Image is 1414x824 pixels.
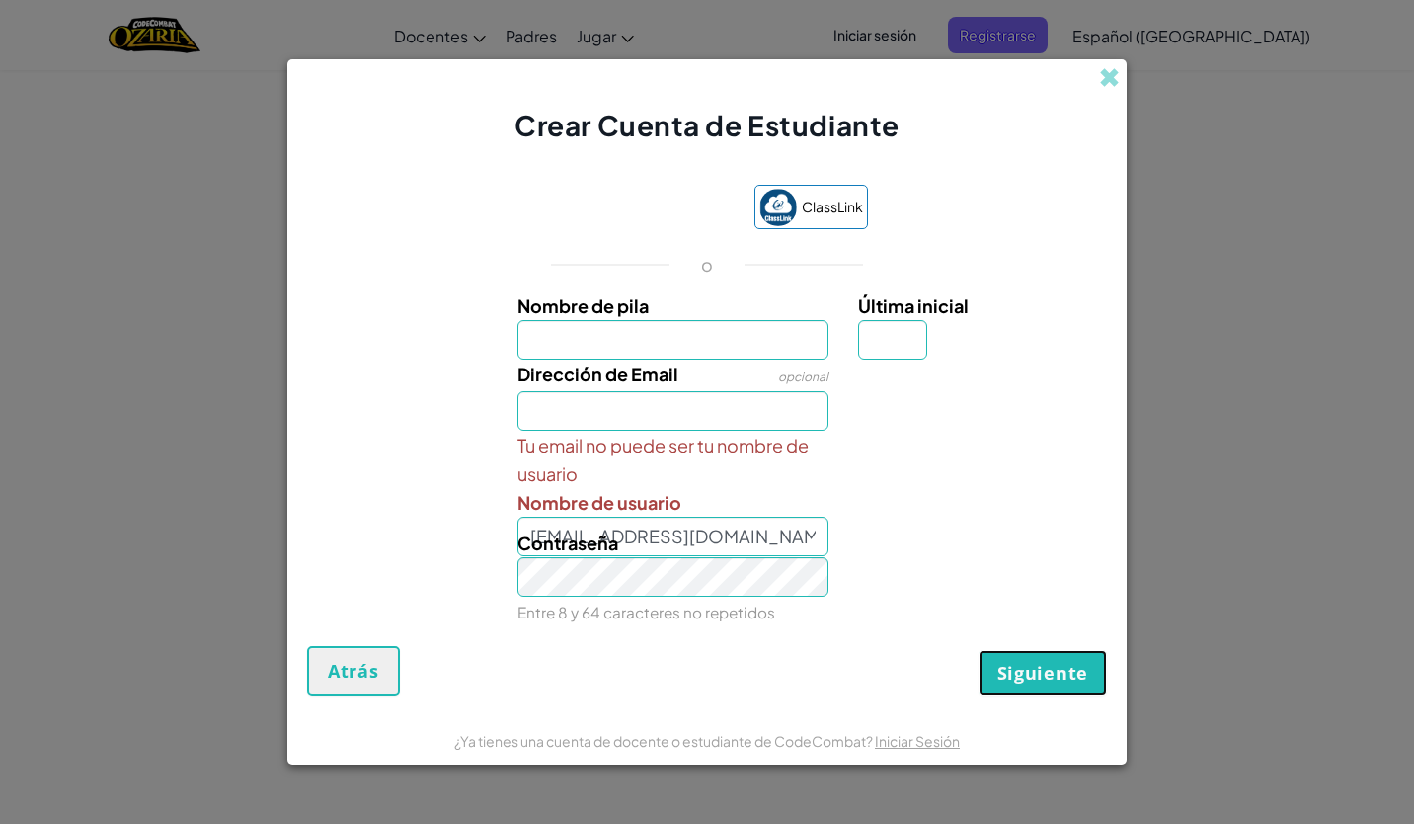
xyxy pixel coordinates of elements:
iframe: Botón de Acceder con Google [537,187,745,230]
span: Atrás [328,659,379,683]
button: Atrás [307,646,400,696]
span: Siguiente [997,661,1088,685]
span: Última inicial [858,294,969,317]
span: opcional [778,370,828,384]
p: o [701,253,713,277]
small: Entre 8 y 64 caracteres no repetidos [517,603,775,621]
a: Iniciar Sesión [875,732,960,750]
button: Siguiente [979,650,1107,696]
span: Dirección de Email [517,363,678,385]
span: ¿Ya tienes una cuenta de docente o estudiante de CodeCombat? [454,732,875,750]
img: classlink-logo-small.png [759,189,797,226]
span: ClassLink [802,193,863,221]
span: Tu email no puede ser tu nombre de usuario [517,431,829,488]
span: Nombre de pila [517,294,649,317]
span: Contraseña [517,532,618,554]
span: Crear Cuenta de Estudiante [514,108,900,142]
span: Nombre de usuario [517,491,681,514]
